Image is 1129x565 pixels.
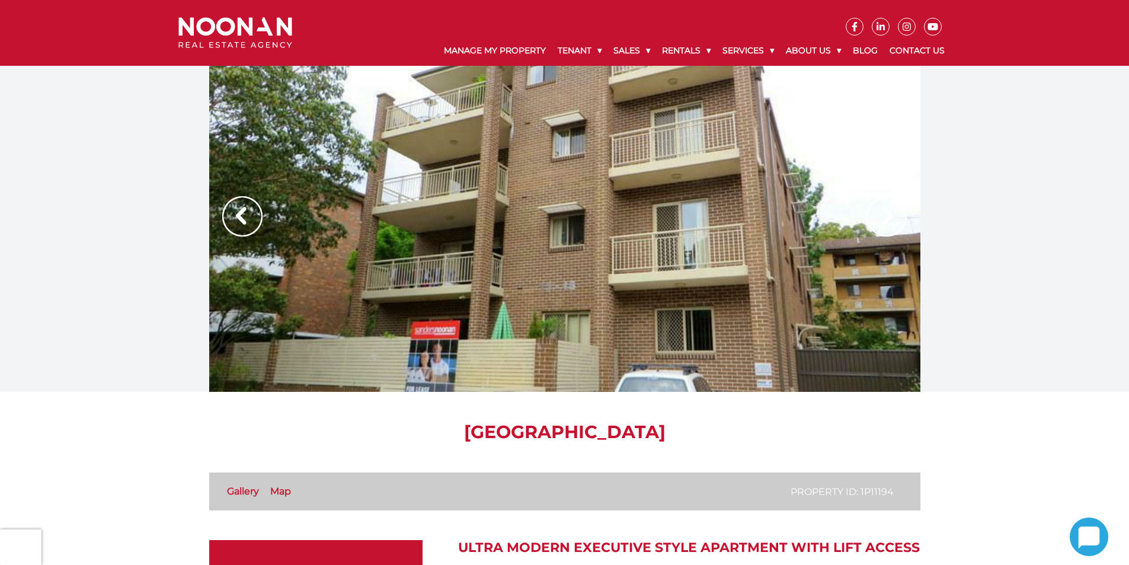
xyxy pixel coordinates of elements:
a: Contact Us [884,36,951,66]
a: Manage My Property [438,36,552,66]
h2: Ultra Modern Executive Style Apartment With Lift Access [458,540,920,556]
a: Gallery [227,486,259,497]
img: Arrow slider [222,196,263,237]
a: About Us [780,36,847,66]
p: Property ID: 1P11194 [791,484,894,499]
h1: [GEOGRAPHIC_DATA] [209,422,920,443]
a: Tenant [552,36,607,66]
img: Noonan Real Estate Agency [178,17,292,49]
a: Services [717,36,780,66]
img: Arrow slider [866,196,907,237]
a: Blog [847,36,884,66]
a: Map [270,486,291,497]
a: Rentals [656,36,717,66]
a: Sales [607,36,656,66]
